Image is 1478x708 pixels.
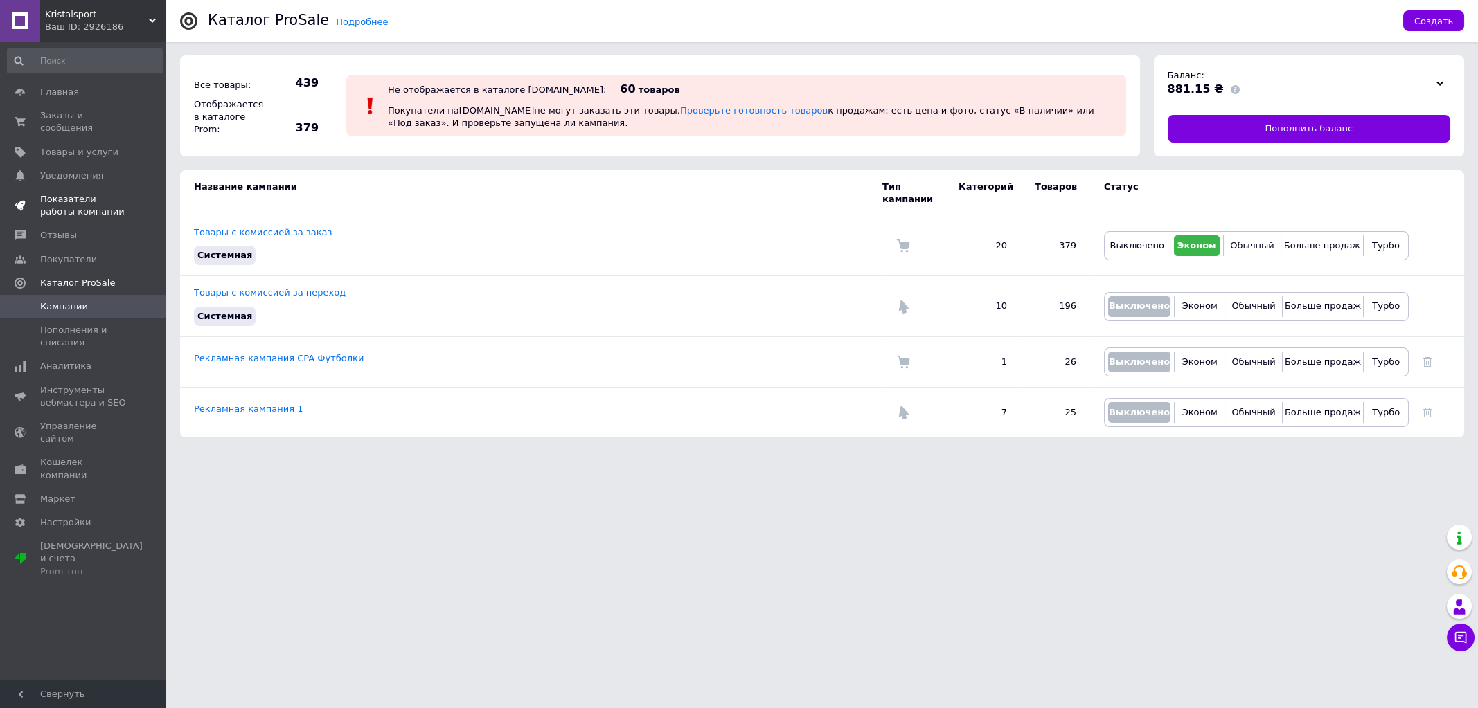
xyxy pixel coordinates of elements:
span: Пополнить баланс [1265,122,1353,135]
span: Выключено [1110,240,1164,251]
button: Выключено [1108,402,1170,423]
a: Удалить [1423,407,1432,417]
span: Kristalsport [45,8,149,21]
span: Настройки [40,516,91,529]
span: Маркет [40,493,75,505]
td: 379 [1021,216,1090,276]
img: Комиссия за переход [896,300,910,314]
button: Обычный [1229,296,1278,317]
span: 881.15 ₴ [1168,82,1224,96]
span: 379 [270,120,319,136]
td: 25 [1021,387,1090,437]
button: Больше продаж [1286,296,1360,317]
img: Комиссия за переход [896,406,910,419]
td: Товаров [1021,170,1090,216]
span: Обычный [1231,356,1275,367]
span: Выключено [1109,407,1170,417]
span: Аналитика [40,360,91,372]
td: 196 [1021,276,1090,336]
td: Название кампании [180,170,882,216]
span: Больше продаж [1285,356,1361,367]
span: Показатели работы компании [40,193,128,218]
span: Эконом [1177,240,1216,251]
img: Комиссия за заказ [896,355,910,369]
span: Турбо [1372,407,1400,417]
span: Покупатели на [DOMAIN_NAME] не могут заказать эти товары. к продажам: есть цена и фото, статус «В... [388,105,1094,128]
span: Пополнения и списания [40,324,128,349]
span: Управление сайтом [40,420,128,445]
span: Больше продаж [1285,407,1361,417]
td: 20 [945,216,1021,276]
span: 60 [620,82,635,96]
a: Товары с комиссией за переход [194,287,346,298]
span: Выключено [1109,300,1170,311]
a: Рекламная кампания 1 [194,403,303,414]
span: Кошелек компании [40,456,128,481]
span: товаров [639,84,680,95]
span: Баланс: [1168,70,1204,80]
button: Выключено [1108,352,1170,372]
button: Эконом [1178,402,1221,423]
td: 10 [945,276,1021,336]
span: Эконом [1182,407,1218,417]
button: Эконом [1178,352,1221,372]
a: Подробнее [336,17,388,27]
span: [DEMOGRAPHIC_DATA] и счета [40,540,143,578]
button: Турбо [1367,352,1405,372]
span: Больше продаж [1284,240,1360,251]
div: Ваш ID: 2926186 [45,21,166,33]
td: 1 [945,336,1021,387]
span: Заказы и сообщения [40,109,128,134]
td: 26 [1021,336,1090,387]
input: Поиск [7,48,163,73]
span: Турбо [1372,300,1400,311]
span: Создать [1414,16,1453,26]
span: Товары и услуги [40,146,118,158]
button: Турбо [1367,235,1405,256]
a: Рекламная кампания CPA Футболки [194,353,364,363]
button: Обычный [1227,235,1277,256]
button: Чат с покупателем [1447,624,1475,651]
span: Системная [197,250,252,260]
div: Каталог ProSale [208,13,329,28]
a: Проверьте готовность товаров [680,105,828,116]
span: Главная [40,86,79,98]
span: Эконом [1182,356,1218,367]
span: Обычный [1230,240,1274,251]
span: Обычный [1231,407,1275,417]
td: 7 [945,387,1021,437]
span: Турбо [1372,240,1400,251]
a: Удалить [1423,356,1432,367]
span: Выключено [1109,356,1170,367]
button: Эконом [1178,296,1221,317]
a: Товары с комиссией за заказ [194,227,332,237]
button: Обычный [1229,402,1278,423]
span: 439 [270,75,319,91]
img: :exclamation: [360,96,381,116]
td: Статус [1090,170,1409,216]
button: Обычный [1229,352,1278,372]
span: Покупатели [40,253,97,266]
button: Больше продаж [1285,235,1360,256]
button: Больше продаж [1286,352,1360,372]
button: Выключено [1108,296,1170,317]
td: Категорий [945,170,1021,216]
span: Каталог ProSale [40,277,115,289]
button: Турбо [1367,296,1405,317]
span: Отзывы [40,229,77,242]
td: Тип кампании [882,170,945,216]
span: Эконом [1182,300,1218,311]
button: Турбо [1367,402,1405,423]
div: Отображается в каталоге Prom: [190,95,267,140]
button: Выключено [1108,235,1166,256]
div: Не отображается в каталоге [DOMAIN_NAME]: [388,84,606,95]
div: Prom топ [40,565,143,578]
button: Эконом [1174,235,1220,256]
button: Больше продаж [1286,402,1360,423]
span: Кампании [40,300,88,313]
span: Обычный [1231,300,1275,311]
img: Комиссия за заказ [896,239,910,253]
a: Пополнить баланс [1168,115,1451,143]
span: Уведомления [40,170,103,182]
span: Турбо [1372,356,1400,367]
